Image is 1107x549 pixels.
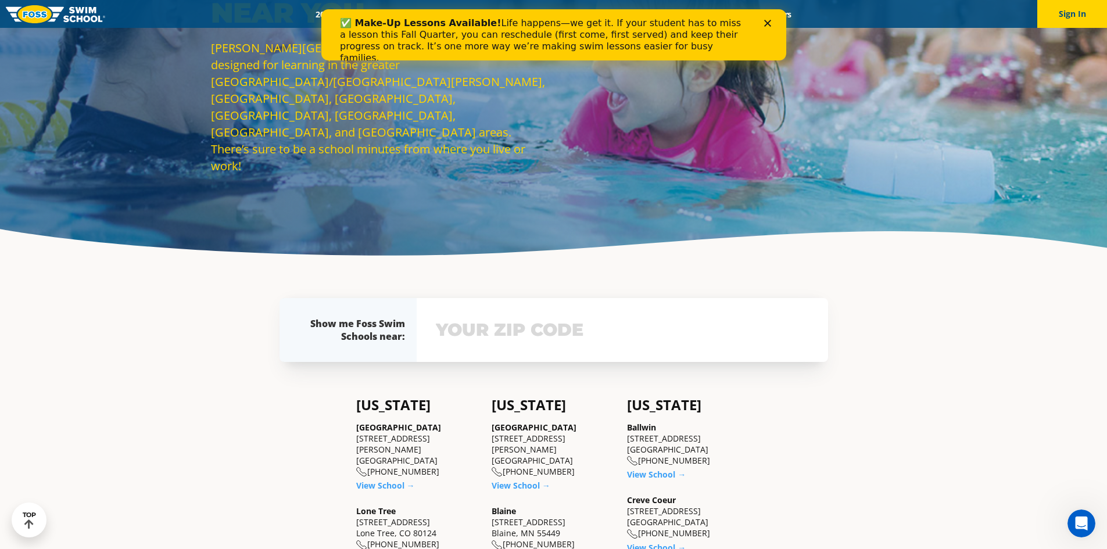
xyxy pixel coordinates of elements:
[321,9,786,60] iframe: Intercom live chat banner
[529,9,594,20] a: About FOSS
[303,317,405,343] div: Show me Foss Swim Schools near:
[492,422,576,433] a: [GEOGRAPHIC_DATA]
[594,9,717,20] a: Swim Like [PERSON_NAME]
[1067,509,1095,537] iframe: Intercom live chat
[19,8,428,55] div: Life happens—we get it. If your student has to miss a lesson this Fall Quarter, you can reschedul...
[19,8,180,19] b: ✅ Make-Up Lessons Available!
[627,422,751,467] div: [STREET_ADDRESS] [GEOGRAPHIC_DATA] [PHONE_NUMBER]
[492,480,550,491] a: View School →
[378,9,427,20] a: Schools
[356,467,367,477] img: location-phone-o-icon.svg
[627,469,686,480] a: View School →
[356,505,396,516] a: Lone Tree
[627,397,751,413] h4: [US_STATE]
[492,467,503,477] img: location-phone-o-icon.svg
[443,10,454,17] div: Close
[356,480,415,491] a: View School →
[433,313,812,347] input: YOUR ZIP CODE
[627,456,638,466] img: location-phone-o-icon.svg
[627,494,676,505] a: Creve Coeur
[6,5,105,23] img: FOSS Swim School Logo
[492,422,615,478] div: [STREET_ADDRESS][PERSON_NAME] [GEOGRAPHIC_DATA] [PHONE_NUMBER]
[356,422,441,433] a: [GEOGRAPHIC_DATA]
[356,397,480,413] h4: [US_STATE]
[211,40,548,174] p: [PERSON_NAME][GEOGRAPHIC_DATA] has 33 schools designed for learning in the greater [GEOGRAPHIC_DA...
[753,9,801,20] a: Careers
[716,9,753,20] a: Blog
[627,494,751,539] div: [STREET_ADDRESS] [GEOGRAPHIC_DATA] [PHONE_NUMBER]
[492,397,615,413] h4: [US_STATE]
[492,505,516,516] a: Blaine
[427,9,529,20] a: Swim Path® Program
[23,511,36,529] div: TOP
[627,422,656,433] a: Ballwin
[627,529,638,539] img: location-phone-o-icon.svg
[306,9,378,20] a: 2025 Calendar
[356,422,480,478] div: [STREET_ADDRESS][PERSON_NAME] [GEOGRAPHIC_DATA] [PHONE_NUMBER]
